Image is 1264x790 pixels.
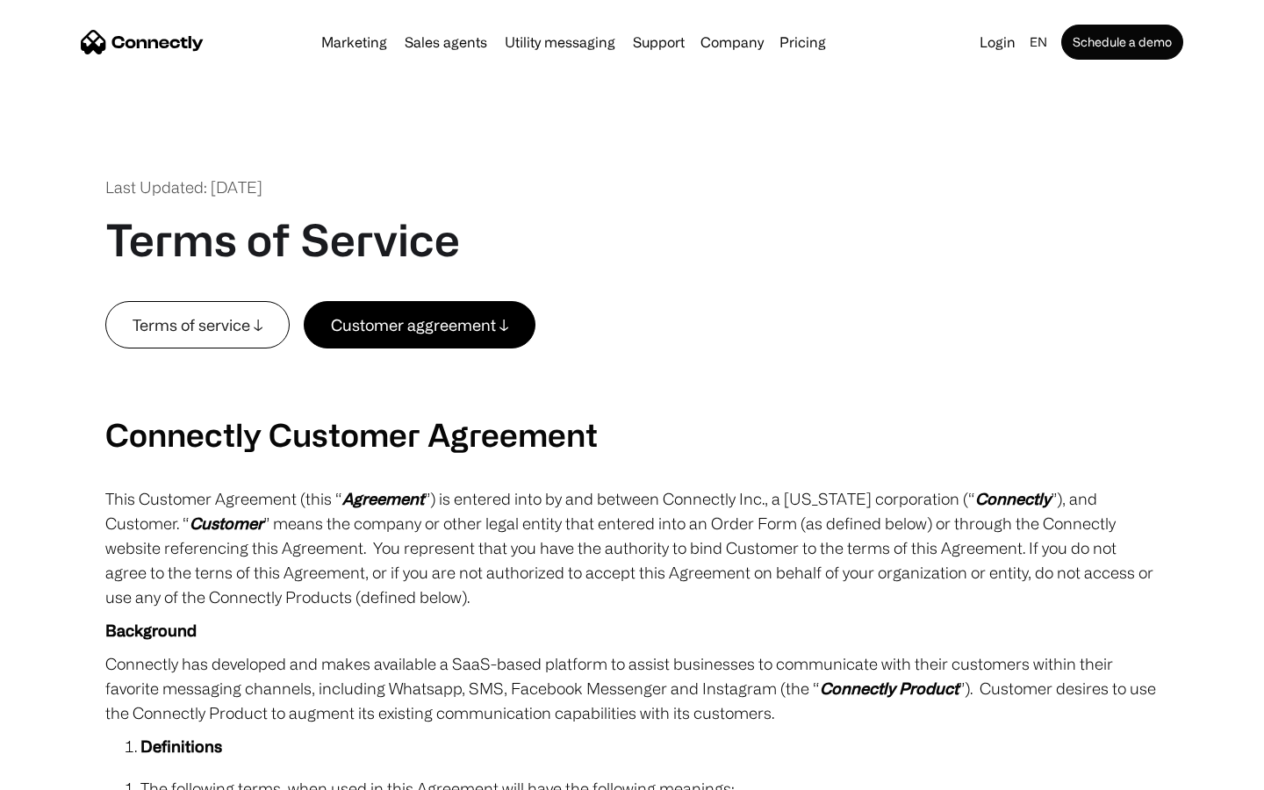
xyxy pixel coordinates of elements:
[133,312,262,337] div: Terms of service ↓
[105,486,1159,609] p: This Customer Agreement (this “ ”) is entered into by and between Connectly Inc., a [US_STATE] co...
[772,35,833,49] a: Pricing
[105,415,1159,453] h2: Connectly Customer Agreement
[35,759,105,784] ul: Language list
[105,176,262,199] div: Last Updated: [DATE]
[140,737,222,755] strong: Definitions
[700,30,764,54] div: Company
[18,758,105,784] aside: Language selected: English
[105,382,1159,406] p: ‍
[1023,30,1058,54] div: en
[1061,25,1183,60] a: Schedule a demo
[626,35,692,49] a: Support
[695,30,769,54] div: Company
[190,514,263,532] em: Customer
[973,30,1023,54] a: Login
[314,35,394,49] a: Marketing
[1030,30,1047,54] div: en
[81,29,204,55] a: home
[105,621,197,639] strong: Background
[105,348,1159,373] p: ‍
[105,213,460,266] h1: Terms of Service
[105,651,1159,725] p: Connectly has developed and makes available a SaaS-based platform to assist businesses to communi...
[342,490,424,507] em: Agreement
[331,312,508,337] div: Customer aggreement ↓
[398,35,494,49] a: Sales agents
[498,35,622,49] a: Utility messaging
[975,490,1051,507] em: Connectly
[820,679,959,697] em: Connectly Product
